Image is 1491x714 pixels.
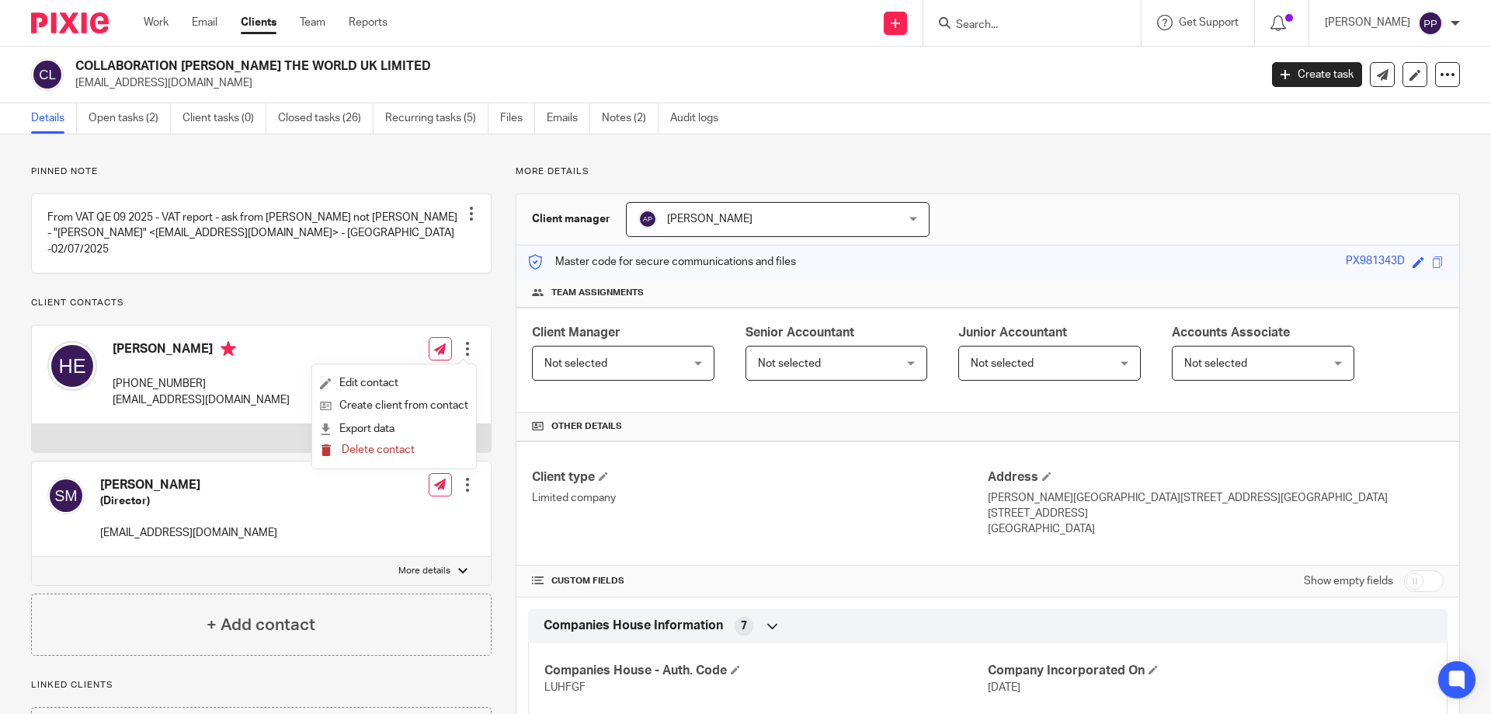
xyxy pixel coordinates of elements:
[398,565,450,577] p: More details
[1325,15,1410,30] p: [PERSON_NAME]
[75,58,1014,75] h2: COLLABORATION [PERSON_NAME] THE WORLD UK LIMITED
[602,103,659,134] a: Notes (2)
[971,358,1034,369] span: Not selected
[551,287,644,299] span: Team assignments
[1179,17,1239,28] span: Get Support
[988,521,1444,537] p: [GEOGRAPHIC_DATA]
[320,441,415,461] button: Delete contact
[1272,62,1362,87] a: Create task
[532,575,988,587] h4: CUSTOM FIELDS
[31,297,492,309] p: Client contacts
[758,358,821,369] span: Not selected
[547,103,590,134] a: Emails
[988,490,1444,506] p: [PERSON_NAME][GEOGRAPHIC_DATA][STREET_ADDRESS][GEOGRAPHIC_DATA]
[532,211,610,227] h3: Client manager
[551,420,622,433] span: Other details
[544,358,607,369] span: Not selected
[532,490,988,506] p: Limited company
[100,477,277,493] h4: [PERSON_NAME]
[113,376,290,392] p: [PHONE_NUMBER]
[988,663,1431,679] h4: Company Incorporated On
[544,682,586,693] span: LUHFGF
[745,326,854,339] span: Senior Accountant
[1184,358,1247,369] span: Not selected
[100,493,277,509] h5: (Director)
[47,477,85,514] img: svg%3E
[182,103,266,134] a: Client tasks (0)
[113,341,290,360] h4: [PERSON_NAME]
[31,679,492,691] p: Linked clients
[89,103,171,134] a: Open tasks (2)
[75,75,1249,91] p: [EMAIL_ADDRESS][DOMAIN_NAME]
[1172,326,1290,339] span: Accounts Associate
[31,12,109,33] img: Pixie
[500,103,535,134] a: Files
[638,210,657,228] img: svg%3E
[667,214,752,225] span: [PERSON_NAME]
[31,58,64,91] img: svg%3E
[532,469,988,486] h4: Client type
[1418,11,1443,36] img: svg%3E
[349,15,388,30] a: Reports
[544,663,988,679] h4: Companies House - Auth. Code
[278,103,374,134] a: Closed tasks (26)
[741,618,747,634] span: 7
[544,618,723,634] span: Companies House Information
[988,506,1444,521] p: [STREET_ADDRESS]
[31,165,492,178] p: Pinned note
[988,682,1020,693] span: [DATE]
[144,15,169,30] a: Work
[670,103,730,134] a: Audit logs
[1346,253,1405,271] div: PX981343D
[113,392,290,408] p: [EMAIL_ADDRESS][DOMAIN_NAME]
[320,372,468,395] a: Edit contact
[300,15,325,30] a: Team
[385,103,488,134] a: Recurring tasks (5)
[532,326,620,339] span: Client Manager
[192,15,217,30] a: Email
[241,15,276,30] a: Clients
[988,469,1444,486] h4: Address
[221,341,236,357] i: Primary
[516,165,1460,178] p: More details
[100,525,277,541] p: [EMAIL_ADDRESS][DOMAIN_NAME]
[528,254,796,270] p: Master code for secure communications and files
[1304,573,1393,589] label: Show empty fields
[31,103,77,134] a: Details
[320,418,468,441] a: Export data
[958,326,1067,339] span: Junior Accountant
[320,395,468,417] a: Create client from contact
[47,341,97,391] img: svg%3E
[954,19,1094,33] input: Search
[207,613,315,637] h4: + Add contact
[342,444,415,455] span: Delete contact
